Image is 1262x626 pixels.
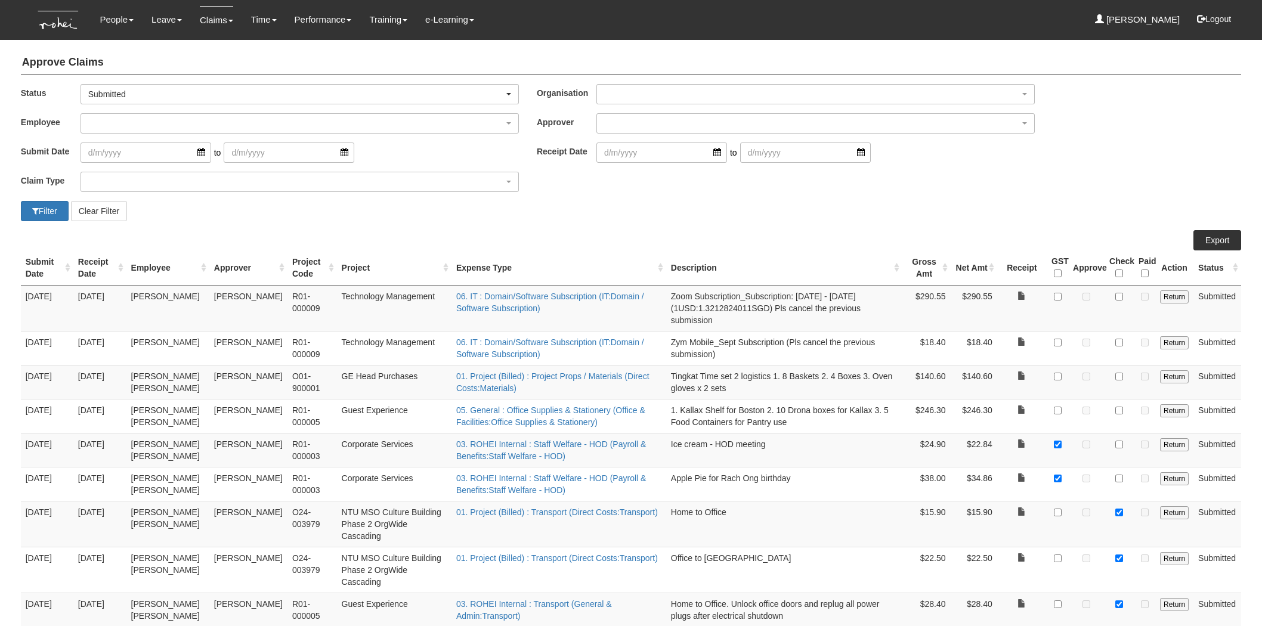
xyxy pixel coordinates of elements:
td: [PERSON_NAME] [209,433,287,467]
td: [DATE] [73,467,126,501]
input: Return [1160,472,1189,485]
button: Filter [21,201,69,221]
input: d/m/yyyy [740,142,871,163]
th: Project : activate to sort column ascending [337,250,451,286]
td: $15.90 [951,501,997,547]
td: Apple Pie for Rach Ong birthday [666,467,902,501]
td: [DATE] [21,399,73,433]
td: O24-003979 [287,501,337,547]
div: Submitted [88,88,504,100]
td: $34.86 [951,467,997,501]
td: Office to [GEOGRAPHIC_DATA] [666,547,902,593]
td: Submitted [1193,467,1241,501]
a: e-Learning [425,6,474,33]
td: [PERSON_NAME] [PERSON_NAME] [126,365,209,399]
td: Submitted [1193,433,1241,467]
td: [PERSON_NAME] [PERSON_NAME] [126,467,209,501]
th: Approver : activate to sort column ascending [209,250,287,286]
td: [DATE] [21,501,73,547]
td: [DATE] [21,467,73,501]
td: Zoom Subscription_Subscription: [DATE] - [DATE] (1USD:1.3212824011SGD) Pls cancel the previous su... [666,285,902,331]
td: $140.60 [951,365,997,399]
input: d/m/yyyy [224,142,354,163]
td: R01-000003 [287,433,337,467]
td: [DATE] [21,285,73,331]
td: Submitted [1193,399,1241,433]
th: Approve [1068,250,1105,286]
td: [DATE] [73,501,126,547]
input: Return [1160,404,1189,417]
th: Gross Amt : activate to sort column ascending [902,250,951,286]
input: Return [1160,552,1189,565]
span: to [211,142,224,163]
a: 01. Project (Billed) : Transport (Direct Costs:Transport) [456,507,658,517]
a: 03. ROHEI Internal : Transport (General & Admin:Transport) [456,599,612,621]
td: $22.50 [902,547,951,593]
td: Submitted [1193,501,1241,547]
h4: Approve Claims [21,51,1242,75]
label: Receipt Date [537,142,596,160]
td: [DATE] [73,433,126,467]
a: Claims [200,6,233,34]
button: Submitted [81,84,519,104]
td: [PERSON_NAME] [209,285,287,331]
a: 01. Project (Billed) : Transport (Direct Costs:Transport) [456,553,658,563]
td: NTU MSO Culture Building Phase 2 OrgWide Cascading [337,547,451,593]
td: [PERSON_NAME] [209,467,287,501]
td: Technology Management [337,285,451,331]
td: [PERSON_NAME] [PERSON_NAME] [126,547,209,593]
a: 01. Project (Billed) : Project Props / Materials (Direct Costs:Materials) [456,371,649,393]
td: [DATE] [21,331,73,365]
input: Return [1160,370,1189,383]
td: $22.84 [951,433,997,467]
td: $18.40 [902,331,951,365]
td: $15.90 [902,501,951,547]
td: [DATE] [73,399,126,433]
td: O01-900001 [287,365,337,399]
td: Corporate Services [337,467,451,501]
input: Return [1160,598,1189,611]
td: Technology Management [337,331,451,365]
a: Training [369,6,407,33]
th: Submit Date : activate to sort column ascending [21,250,73,286]
td: $24.90 [902,433,951,467]
th: Status : activate to sort column ascending [1193,250,1241,286]
td: [DATE] [73,331,126,365]
td: 1. Kallax Shelf for Boston 2. 10 Drona boxes for Kallax 3. 5 Food Containers for Pantry use [666,399,902,433]
td: Ice cream - HOD meeting [666,433,902,467]
a: 03. ROHEI Internal : Staff Welfare - HOD (Payroll & Benefits:Staff Welfare - HOD) [456,473,646,495]
td: $290.55 [951,285,997,331]
td: Guest Experience [337,399,451,433]
th: Action [1155,250,1193,286]
th: Paid [1134,250,1155,286]
label: Claim Type [21,172,81,189]
button: Clear Filter [71,201,127,221]
th: Employee : activate to sort column ascending [126,250,209,286]
td: [DATE] [73,547,126,593]
td: [PERSON_NAME] [209,331,287,365]
td: R01-000009 [287,331,337,365]
td: [DATE] [73,285,126,331]
td: Submitted [1193,285,1241,331]
td: Corporate Services [337,433,451,467]
td: $140.60 [902,365,951,399]
td: [PERSON_NAME] [209,547,287,593]
a: Leave [151,6,182,33]
td: [DATE] [21,547,73,593]
td: [PERSON_NAME] [PERSON_NAME] [126,501,209,547]
input: Return [1160,506,1189,519]
a: Performance [295,6,352,33]
input: d/m/yyyy [596,142,727,163]
label: Employee [21,113,81,131]
input: Return [1160,290,1189,303]
td: Submitted [1193,547,1241,593]
a: 05. General : Office Supplies & Stationery (Office & Facilities:Office Supplies & Stationery) [456,405,645,427]
td: GE Head Purchases [337,365,451,399]
label: Approver [537,113,596,131]
a: [PERSON_NAME] [1095,6,1180,33]
td: Tingkat Time set 2 logistics 1. 8 Baskets 2. 4 Boxes 3. Oven gloves x 2 sets [666,365,902,399]
td: NTU MSO Culture Building Phase 2 OrgWide Cascading [337,501,451,547]
td: [PERSON_NAME] [209,365,287,399]
td: [DATE] [21,365,73,399]
td: $38.00 [902,467,951,501]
